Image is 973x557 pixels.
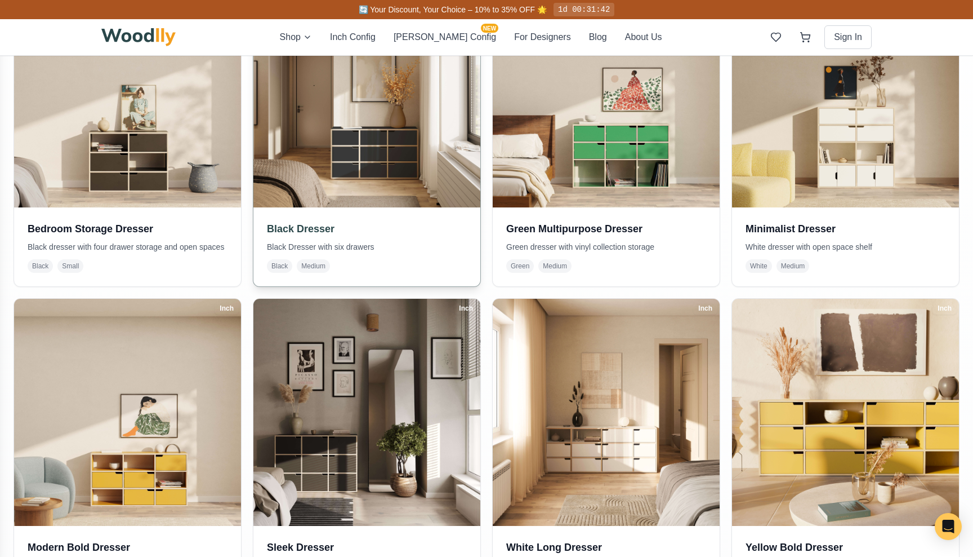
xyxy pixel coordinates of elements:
img: White Long Dresser [493,299,720,526]
div: Open Intercom Messenger [935,513,962,540]
span: Green [506,259,534,273]
span: Medium [297,259,330,273]
div: Inch [932,302,957,315]
span: Black [28,259,53,273]
button: For Designers [514,30,570,44]
span: Black [267,259,292,273]
p: White dresser with open space shelf [746,241,945,253]
h3: Green Multipurpose Dresser [506,221,706,237]
span: NEW [481,24,498,33]
span: Medium [776,259,810,273]
p: Black Dresser with six drawers [267,241,467,253]
img: Sleek Dresser [253,299,480,526]
span: Medium [538,259,572,273]
h3: Yellow Bold Dresser [746,540,945,555]
button: Inch Config [330,30,376,44]
span: White [746,259,772,273]
h3: Black Dresser [267,221,467,237]
button: About Us [625,30,662,44]
span: Small [57,259,83,273]
img: Modern Bold Dresser [14,299,241,526]
h3: Bedroom Storage Dresser [28,221,227,237]
button: Blog [589,30,607,44]
button: Shop [280,30,312,44]
span: 🔄 Your Discount, Your Choice – 10% to 35% OFF 🌟 [359,5,547,14]
div: Inch [215,302,239,315]
h3: White Long Dresser [506,540,706,555]
h3: Sleek Dresser [267,540,467,555]
div: 1d 00:31:42 [554,3,614,16]
p: Green dresser with vinyl collection storage [506,241,706,253]
div: Inch [693,302,717,315]
div: Inch [454,302,478,315]
p: Black dresser with four drawer storage and open spaces [28,241,227,253]
h3: Modern Bold Dresser [28,540,227,555]
img: Woodlly [101,28,176,46]
button: [PERSON_NAME] ConfigNEW [394,30,496,44]
img: Yellow Bold Dresser [732,299,959,526]
h3: Minimalist Dresser [746,221,945,237]
button: Sign In [824,25,872,49]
